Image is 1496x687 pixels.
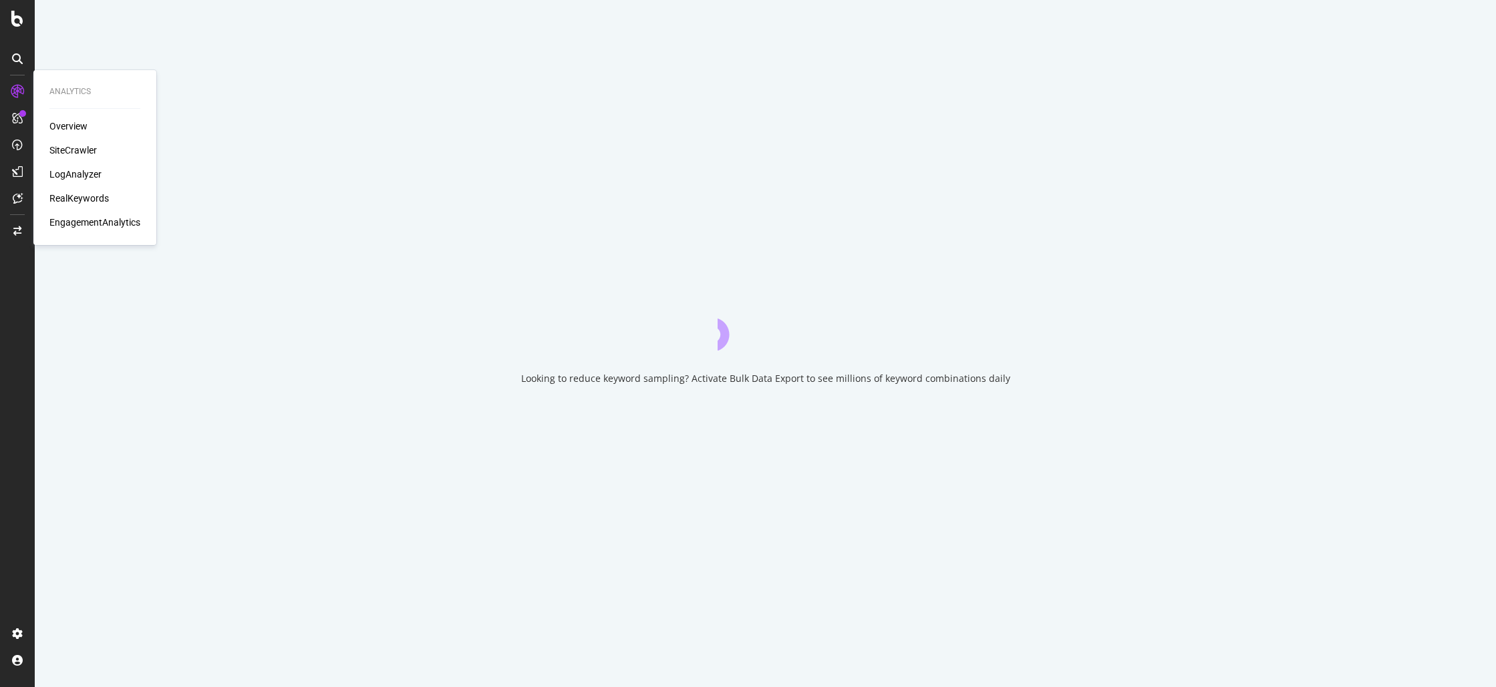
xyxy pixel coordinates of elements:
div: Analytics [49,86,140,97]
a: SiteCrawler [49,144,97,157]
a: RealKeywords [49,192,109,205]
div: animation [718,302,814,351]
a: LogAnalyzer [49,168,102,181]
a: EngagementAnalytics [49,216,140,229]
a: Overview [49,120,88,133]
div: Looking to reduce keyword sampling? Activate Bulk Data Export to see millions of keyword combinat... [521,372,1010,385]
